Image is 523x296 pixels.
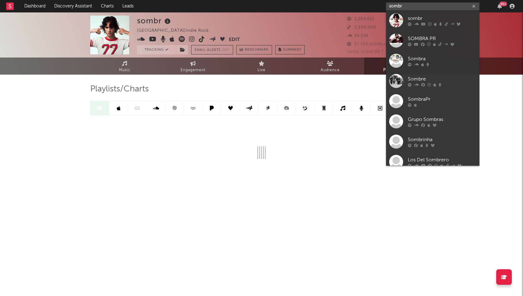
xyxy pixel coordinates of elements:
[227,58,296,75] a: Live
[119,67,130,74] span: Music
[347,17,374,21] span: 2,283,611
[386,91,479,111] a: SombraPr
[347,25,376,30] span: 3,900,000
[383,67,414,74] span: Playlists/Charts
[497,4,502,9] button: 99+
[364,58,433,75] a: Playlists/Charts
[245,46,269,54] span: Benchmark
[275,45,305,54] button: Summary
[408,76,476,83] div: Sombre
[408,96,476,103] div: SombraPr
[408,116,476,123] div: Grupo Sombras
[386,10,479,30] a: sombr
[159,58,227,75] a: Engagement
[499,2,507,6] div: 99 +
[137,45,176,54] button: Tracking
[222,49,230,52] em: Off
[90,86,149,93] span: Playlists/Charts
[347,42,415,46] span: 57,168,618 Monthly Listeners
[408,55,476,63] div: Sombra
[386,51,479,71] a: Sombra
[296,58,364,75] a: Audience
[90,58,159,75] a: Music
[137,27,216,35] div: [GEOGRAPHIC_DATA] | Indie Rock
[137,16,172,26] div: sombr
[347,50,384,54] span: Jump Score: 86.7
[386,2,479,10] input: Search for artists
[386,111,479,132] a: Grupo Sombras
[408,136,476,144] div: Sombrinha
[386,152,479,172] a: Los Del Sombrero
[347,34,369,38] span: 34,536
[408,15,476,22] div: sombr
[386,30,479,51] a: SOMBRA PR
[257,67,266,74] span: Live
[191,45,233,54] button: Email AlertsOff
[321,67,340,74] span: Audience
[229,36,240,44] button: Edit
[236,45,272,54] a: Benchmark
[283,48,301,52] span: Summary
[408,35,476,43] div: SOMBRA PR
[181,67,205,74] span: Engagement
[386,132,479,152] a: Sombrinha
[408,156,476,164] div: Los Del Sombrero
[386,71,479,91] a: Sombre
